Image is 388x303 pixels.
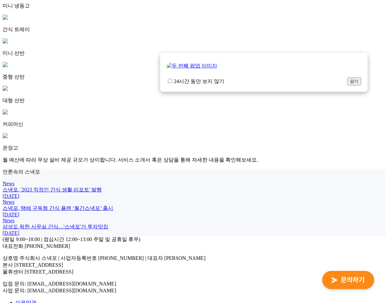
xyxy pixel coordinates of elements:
span: 대화 [59,216,67,221]
label: 24시간 동안 보지 않기 [167,78,224,85]
a: News 스낵포, '2023 직장인 간식 생활 리포트' 발행 [DATE] [3,181,385,199]
p: 미니 선반 [3,50,385,57]
p: 미니 냉동고 [3,3,385,9]
div: [DATE] [3,230,385,236]
div: [DATE] [3,212,385,218]
div: 스낵포, '2023 직장인 간식 생활 리포트' 발행 [3,187,385,193]
span: 설정 [100,215,108,221]
a: News 스낵포, 택배 구독형 간식 플랜 ‘월간스낵포’ 출시 [DATE] [3,199,385,218]
img: invalid-name_4.svg [3,86,8,91]
p: 커피머신 [3,121,385,128]
div: 삼성도 픽한 사무실 간식…'스낵포'가 투자맛집 [3,224,385,230]
div: News [3,218,385,224]
button: 닫기 [347,78,361,85]
img: invalid-name_7.svg [3,15,8,20]
p: 간식 트레이 [3,26,385,33]
div: [DATE] [3,193,385,199]
a: 대화 [43,206,84,222]
div: News [3,199,385,205]
img: invalid-name_2.svg [3,109,8,115]
span: 월 예산에 따라 무상 설비 제공 규모가 상이합니다. 서비스 소개서 혹은 상담을 통해 자세한 내용을 확인해보세요. [3,157,258,163]
img: invalid-name_6.svg [3,38,8,43]
img: 두 번째 팝업 이미지 [167,63,217,69]
a: 설정 [84,206,124,222]
div: 스낵포, 택배 구독형 간식 플랜 ‘월간스낵포’ 출시 [3,205,385,212]
a: News 삼성도 픽한 사무실 간식…'스낵포'가 투자맛집 [DATE] [3,218,385,236]
span: 홈 [20,215,24,221]
input: 24시간 동안 보지 않기 [168,79,172,83]
span: 입점 문의: [EMAIL_ADDRESS][DOMAIN_NAME] 사업 문의: [EMAIL_ADDRESS][DOMAIN_NAME] [3,281,116,293]
div: News [3,181,385,187]
img: invalid-name_5.svg [3,62,8,67]
p: 언론속의 스낵포 [3,169,385,176]
p: 대형 선반 [3,97,385,104]
p: 상호명 주식회사 스낵포 | 사업자등록번호 [PHONE_NUMBER] | 대표자 [PERSON_NAME] 본사 [STREET_ADDRESS] 물류센터 [STREET_ADDRESS] [3,255,385,275]
a: 홈 [2,206,43,222]
div: (평일 9:00~18:00 | 점심시간 12:00~13:00 주말 및 공휴일 휴무) 대표전화 [PHONE_NUMBER] [3,236,385,250]
p: 온장고 [3,145,385,151]
img: invalid-name_1.svg [3,133,8,138]
p: 중형 선반 [3,74,385,80]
